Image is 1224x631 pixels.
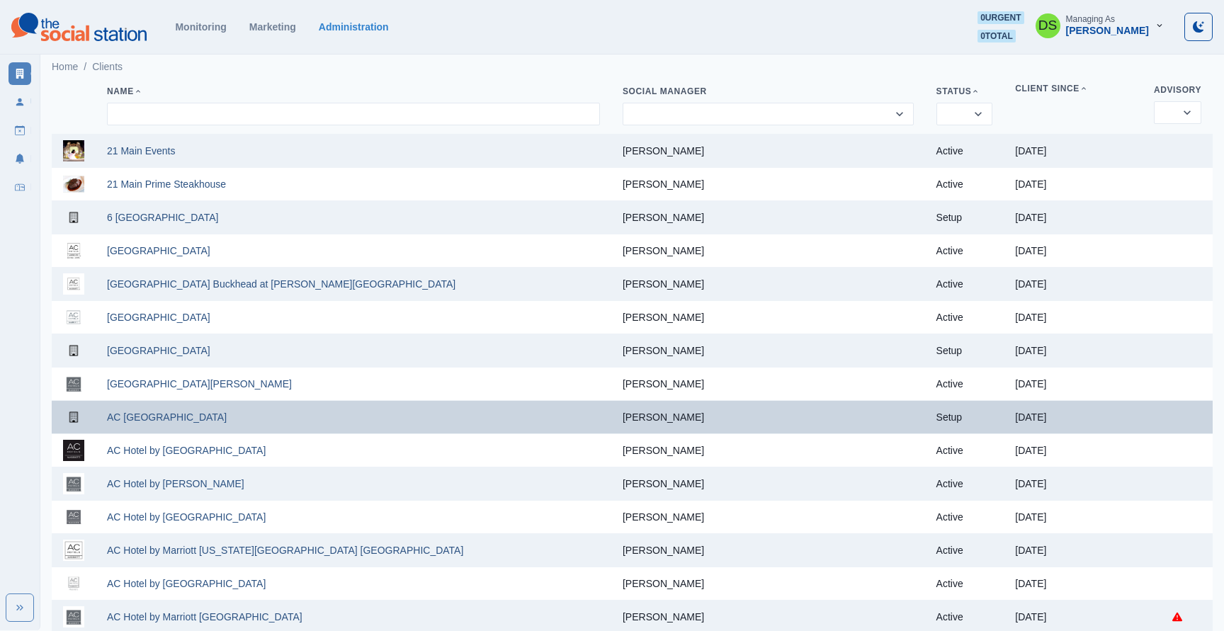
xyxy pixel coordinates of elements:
div: Advisory [1154,84,1201,96]
img: 729963643779009 [63,440,84,461]
div: Client Since [1015,83,1131,94]
a: AC Hotel by [GEOGRAPHIC_DATA] [107,445,266,456]
img: default-building-icon.png [63,340,84,361]
div: Status [936,86,993,97]
a: Clients [92,59,123,74]
a: 21 Main Events [107,145,176,157]
a: AC Hotel by Marriott [GEOGRAPHIC_DATA] [107,611,302,623]
p: [DATE] [1015,478,1131,489]
a: [PERSON_NAME] [623,145,704,157]
button: Toggle Mode [1184,13,1213,41]
a: Monitoring [175,21,226,33]
img: logoTextSVG.62801f218bc96a9b266caa72a09eb111.svg [11,13,147,41]
a: Administration [319,21,389,33]
div: Social Manager [623,86,914,97]
img: 105729671590131 [63,573,84,594]
a: [PERSON_NAME] [623,478,704,489]
a: Notifications [8,147,31,170]
img: 611706158957920 [63,273,84,295]
p: [DATE] [1015,245,1131,256]
p: Active [936,578,993,589]
p: [DATE] [1015,312,1131,323]
p: Active [936,145,993,157]
a: Inbox [8,176,31,198]
p: [DATE] [1015,445,1131,456]
p: [DATE] [1015,145,1131,157]
a: Clients [8,62,31,85]
p: Active [936,312,993,323]
a: AC Hotel by [GEOGRAPHIC_DATA] [107,511,266,523]
p: Setup [936,411,993,423]
img: 191783208157294 [63,373,84,394]
a: [PERSON_NAME] [623,611,704,623]
img: 223893537636841 [63,174,84,195]
img: 201718716556945 [63,140,84,161]
div: Dakota Saunders [1038,8,1058,42]
p: Active [936,545,993,556]
a: 6 [GEOGRAPHIC_DATA] [107,212,218,223]
a: [GEOGRAPHIC_DATA] [107,245,210,256]
p: [DATE] [1015,212,1131,223]
a: [PERSON_NAME] [623,411,704,423]
p: Active [936,278,993,290]
button: Expand [6,593,34,622]
a: [PERSON_NAME] [623,445,704,456]
a: [PERSON_NAME] [623,578,704,589]
p: [DATE] [1015,178,1131,190]
img: 2075141909468375 [63,606,84,627]
a: [PERSON_NAME] [623,212,704,223]
p: Active [936,445,993,456]
p: Active [936,178,993,190]
a: [GEOGRAPHIC_DATA] [107,345,210,356]
p: Active [936,245,993,256]
a: AC Hotel by [GEOGRAPHIC_DATA] [107,578,266,589]
p: [DATE] [1015,578,1131,589]
p: Active [936,478,993,489]
p: Active [936,378,993,390]
div: Name [107,86,600,97]
a: [PERSON_NAME] [623,511,704,523]
span: 0 total [977,30,1016,42]
p: [DATE] [1015,345,1131,356]
p: Active [936,511,993,523]
img: 138942379504530 [63,240,84,261]
a: [PERSON_NAME] [623,278,704,290]
span: 0 urgent [977,11,1024,24]
button: Managing As[PERSON_NAME] [1024,11,1176,40]
a: [PERSON_NAME] [623,545,704,556]
p: [DATE] [1015,611,1131,623]
p: [DATE] [1015,545,1131,556]
p: Active [936,611,993,623]
a: Marketing [249,21,296,33]
a: AC [GEOGRAPHIC_DATA] [107,411,227,423]
a: 21 Main Prime Steakhouse [107,178,226,190]
a: AC Hotel by Marriott [US_STATE][GEOGRAPHIC_DATA] [GEOGRAPHIC_DATA] [107,545,463,556]
a: [PERSON_NAME] [623,178,704,190]
a: [PERSON_NAME] [623,345,704,356]
a: [PERSON_NAME] [623,245,704,256]
a: [PERSON_NAME] [623,312,704,323]
a: [GEOGRAPHIC_DATA][PERSON_NAME] [107,378,292,390]
a: [PERSON_NAME] [623,378,704,390]
img: 695818547225983 [63,540,84,561]
svg: Sort [1079,84,1088,93]
a: [GEOGRAPHIC_DATA] Buckhead at [PERSON_NAME][GEOGRAPHIC_DATA] [107,278,455,290]
img: default-building-icon.png [63,207,84,228]
span: / [84,59,86,74]
img: 583492472136619 [63,506,84,528]
a: Draft Posts [8,119,31,142]
img: default-building-icon.png [63,407,84,428]
a: Users [8,91,31,113]
img: 500705193750311 [63,473,84,494]
p: Setup [936,212,993,223]
p: [DATE] [1015,411,1131,423]
svg: Sort [134,87,142,96]
a: [GEOGRAPHIC_DATA] [107,312,210,323]
div: Managing As [1066,14,1115,24]
div: [PERSON_NAME] [1066,25,1149,37]
p: [DATE] [1015,278,1131,290]
p: [DATE] [1015,511,1131,523]
p: [DATE] [1015,378,1131,390]
a: Home [52,59,78,74]
nav: breadcrumb [52,59,123,74]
